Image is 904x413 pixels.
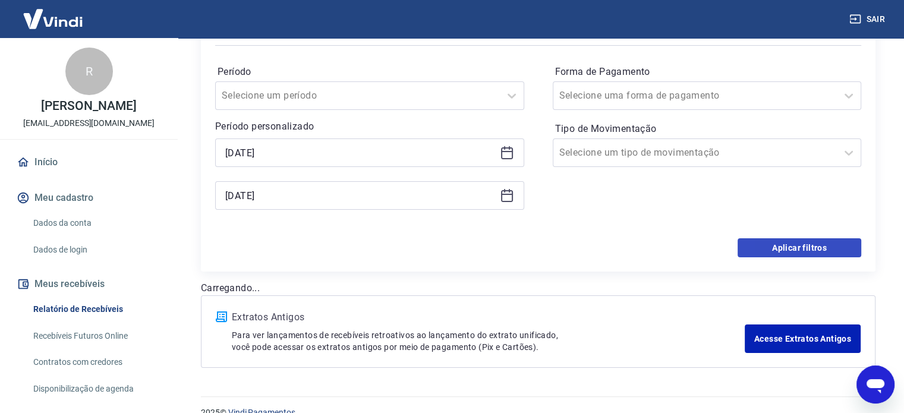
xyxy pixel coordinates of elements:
[856,365,894,403] iframe: Botão para abrir a janela de mensagens
[29,324,163,348] a: Recebíveis Futuros Online
[232,310,745,324] p: Extratos Antigos
[218,65,522,79] label: Período
[555,65,859,79] label: Forma de Pagamento
[201,281,875,295] p: Carregando...
[14,185,163,211] button: Meu cadastro
[14,271,163,297] button: Meus recebíveis
[745,324,861,353] a: Acesse Extratos Antigos
[555,122,859,136] label: Tipo de Movimentação
[216,311,227,322] img: ícone
[41,100,136,112] p: [PERSON_NAME]
[738,238,861,257] button: Aplicar filtros
[29,238,163,262] a: Dados de login
[29,350,163,374] a: Contratos com credores
[23,117,155,130] p: [EMAIL_ADDRESS][DOMAIN_NAME]
[215,119,524,134] p: Período personalizado
[232,329,745,353] p: Para ver lançamentos de recebíveis retroativos ao lançamento do extrato unificado, você pode aces...
[29,211,163,235] a: Dados da conta
[14,1,92,37] img: Vindi
[225,187,495,204] input: Data final
[14,149,163,175] a: Início
[847,8,890,30] button: Sair
[29,377,163,401] a: Disponibilização de agenda
[29,297,163,321] a: Relatório de Recebíveis
[65,48,113,95] div: R
[225,144,495,162] input: Data inicial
